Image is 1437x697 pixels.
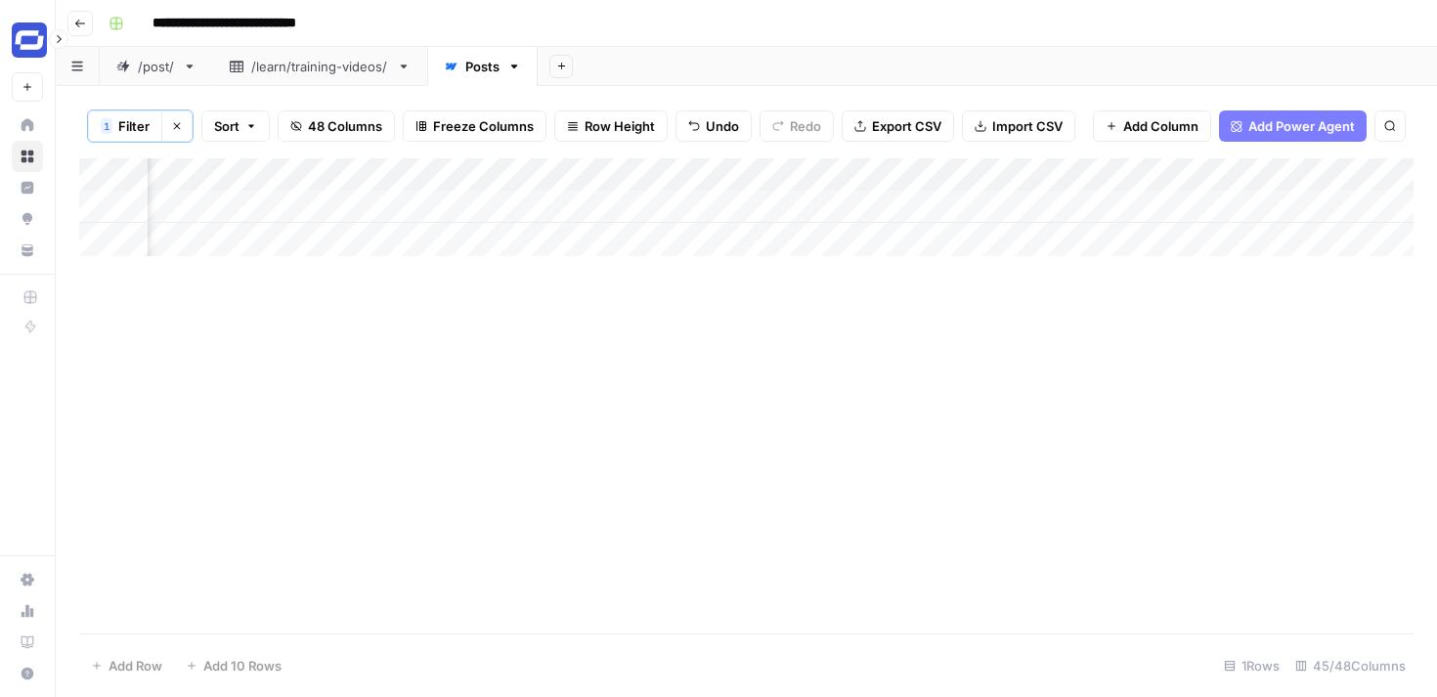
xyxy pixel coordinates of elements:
[12,595,43,627] a: Usage
[872,116,941,136] span: Export CSV
[12,16,43,65] button: Workspace: Synthesia
[790,116,821,136] span: Redo
[12,172,43,203] a: Insights
[88,110,161,142] button: 1Filter
[585,116,655,136] span: Row Height
[675,110,752,142] button: Undo
[203,656,282,675] span: Add 10 Rows
[12,564,43,595] a: Settings
[12,141,43,172] a: Browse
[962,110,1075,142] button: Import CSV
[101,118,112,134] div: 1
[1287,650,1414,681] div: 45/48 Columns
[174,650,293,681] button: Add 10 Rows
[1093,110,1211,142] button: Add Column
[12,658,43,689] button: Help + Support
[251,57,389,76] div: /learn/training-videos/
[12,109,43,141] a: Home
[308,116,382,136] span: 48 Columns
[12,627,43,658] a: Learning Hub
[12,203,43,235] a: Opportunities
[760,110,834,142] button: Redo
[992,116,1063,136] span: Import CSV
[403,110,546,142] button: Freeze Columns
[433,116,534,136] span: Freeze Columns
[1123,116,1198,136] span: Add Column
[12,235,43,266] a: Your Data
[554,110,668,142] button: Row Height
[427,47,538,86] a: Posts
[465,57,500,76] div: Posts
[201,110,270,142] button: Sort
[1216,650,1287,681] div: 1 Rows
[1248,116,1355,136] span: Add Power Agent
[213,47,427,86] a: /learn/training-videos/
[278,110,395,142] button: 48 Columns
[79,650,174,681] button: Add Row
[706,116,739,136] span: Undo
[118,116,150,136] span: Filter
[109,656,162,675] span: Add Row
[104,118,109,134] span: 1
[214,116,239,136] span: Sort
[1219,110,1367,142] button: Add Power Agent
[12,22,47,58] img: Synthesia Logo
[100,47,213,86] a: /post/
[138,57,175,76] div: /post/
[842,110,954,142] button: Export CSV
